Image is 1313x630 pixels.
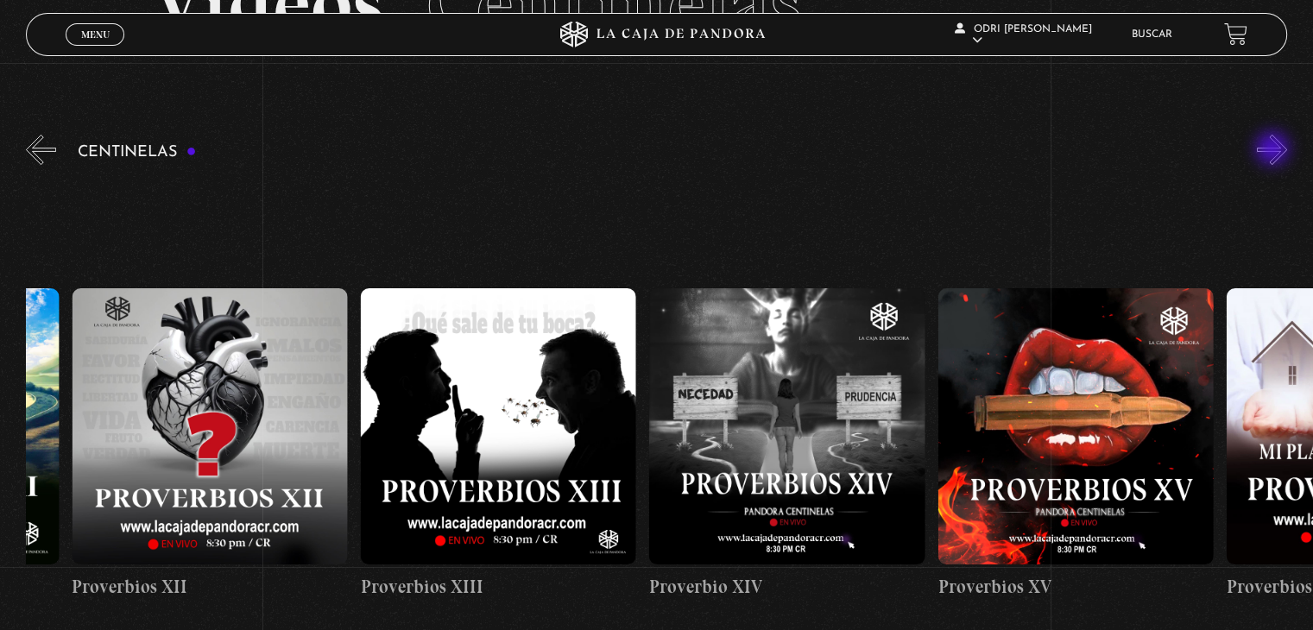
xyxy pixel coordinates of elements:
[1257,135,1287,165] button: Next
[26,135,56,165] button: Previous
[1132,29,1172,40] a: Buscar
[75,43,116,55] span: Cerrar
[81,29,110,40] span: Menu
[78,144,196,161] h3: Centinelas
[361,573,636,601] h4: Proverbios XIII
[649,573,925,601] h4: Proverbio XIV
[73,573,348,601] h4: Proverbios XII
[938,573,1214,601] h4: Proverbios XV
[955,24,1092,46] span: odri [PERSON_NAME]
[1224,22,1247,46] a: View your shopping cart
